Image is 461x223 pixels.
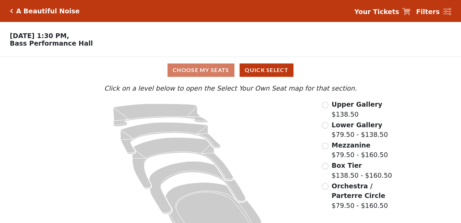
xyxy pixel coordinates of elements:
p: Click on a level below to open the Select Your Own Seat map for that section. [62,83,399,93]
a: Your Tickets [354,7,411,17]
a: Filters [416,7,451,17]
strong: Filters [416,8,440,15]
path: Lower Gallery - Seats Available: 26 [120,122,221,154]
span: Orchestra / Parterre Circle [332,182,385,200]
label: $79.50 - $160.50 [332,140,388,160]
button: Quick Select [240,63,293,77]
a: Click here to go back to filters [10,9,13,13]
strong: Your Tickets [354,8,399,15]
path: Upper Gallery - Seats Available: 250 [113,104,208,126]
span: Mezzanine [332,141,370,149]
label: $138.50 - $160.50 [332,161,392,180]
span: Lower Gallery [332,121,382,129]
h5: A Beautiful Noise [16,7,80,15]
label: $79.50 - $160.50 [332,181,399,211]
label: $79.50 - $138.50 [332,120,388,140]
span: Upper Gallery [332,101,382,108]
label: $138.50 [332,99,382,119]
span: Box Tier [332,162,362,169]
